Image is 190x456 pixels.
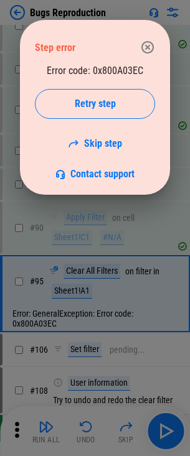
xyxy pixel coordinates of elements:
a: Skip step [68,137,122,149]
div: Error code: 0x800A03EC [35,65,155,180]
img: Support [55,169,65,179]
button: Retry step [35,89,155,119]
div: Step error [35,42,135,54]
span: Contact support [70,168,135,180]
span: Retry step [75,99,116,109]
